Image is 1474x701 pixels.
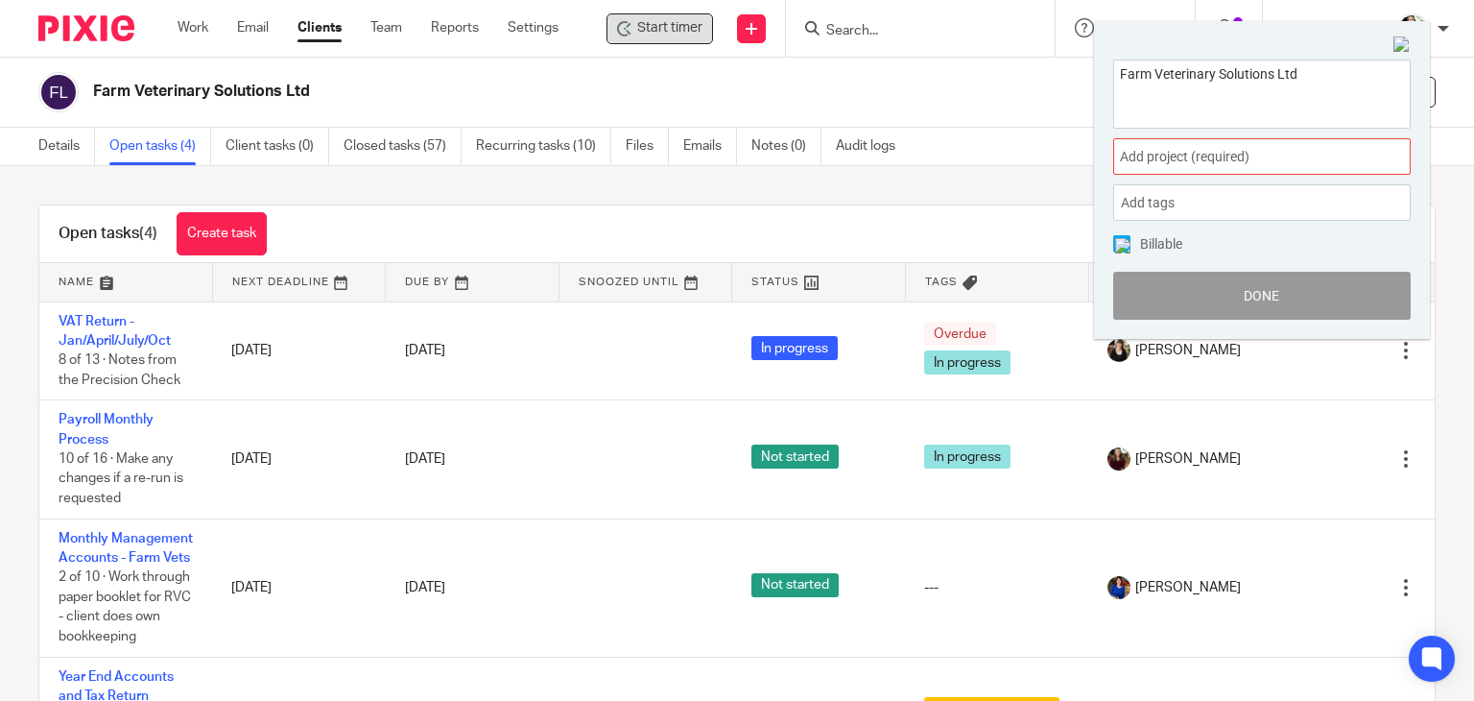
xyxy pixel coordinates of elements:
img: MaxAcc_Sep21_ElliDeanPhoto_030.jpg [1397,13,1428,44]
span: Snoozed Until [579,277,679,287]
span: Not started [751,573,839,597]
span: Add tags [1121,188,1184,218]
a: Notes (0) [751,128,821,165]
div: Farm Veterinary Solutions Ltd [606,13,713,44]
a: Details [38,128,95,165]
span: [DATE] [405,581,445,594]
a: Create task [177,212,267,255]
h2: Farm Veterinary Solutions Ltd [93,82,959,102]
a: Email [237,18,269,37]
a: Work [178,18,208,37]
span: [PERSON_NAME] [1135,341,1241,360]
span: Not started [751,445,839,469]
h1: Open tasks [59,224,157,244]
span: [DATE] [405,452,445,466]
span: In progress [924,350,1010,375]
span: Status [751,277,799,287]
a: Clients [297,18,342,37]
span: Add project (required) [1120,147,1362,167]
img: Pixie [38,15,134,41]
a: Team [370,18,402,37]
a: Payroll Monthly Process [59,413,154,446]
img: Close [1393,36,1411,54]
span: In progress [751,336,838,360]
img: Helen%20Campbell.jpeg [1107,339,1130,362]
span: Overdue [924,322,996,346]
img: svg%3E [38,72,79,112]
a: Open tasks (4) [109,128,211,165]
span: Billable [1140,237,1182,251]
a: Reports [431,18,479,37]
a: Audit logs [836,128,910,165]
a: Recurring tasks (10) [476,128,611,165]
td: [DATE] [212,519,385,657]
a: Client tasks (0) [226,128,329,165]
a: Closed tasks (57) [344,128,462,165]
span: In progress [924,445,1010,469]
a: Files [626,128,669,165]
textarea: Farm Veterinary Solutions Ltd [1114,60,1410,123]
a: Monthly Management Accounts - Farm Vets [59,532,193,565]
input: Search [824,23,997,40]
img: checked.png [1115,238,1130,254]
img: MaxAcc_Sep21_ElliDeanPhoto_030.jpg [1107,447,1130,471]
span: [PERSON_NAME] [1135,578,1241,597]
span: (4) [139,226,157,241]
span: [PERSON_NAME] [1135,449,1241,469]
button: Done [1113,272,1411,320]
img: Nicole.jpeg [1107,576,1130,599]
a: VAT Return - Jan/April/July/Oct [59,315,171,348]
span: [DATE] [405,344,445,357]
span: 8 of 13 · Notes from the Precision Check [59,353,180,387]
td: [DATE] [212,302,385,400]
td: [DATE] [212,400,385,519]
a: Emails [683,128,737,165]
p: [PERSON_NAME] [1282,18,1388,37]
a: Settings [508,18,559,37]
div: --- [924,578,1069,597]
span: Tags [925,277,958,287]
span: 10 of 16 · Make any changes if a re-run is requested [59,452,183,505]
span: Start timer [637,18,702,38]
span: 2 of 10 · Work through paper booklet for RVC - client does own bookkeeping [59,571,191,644]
